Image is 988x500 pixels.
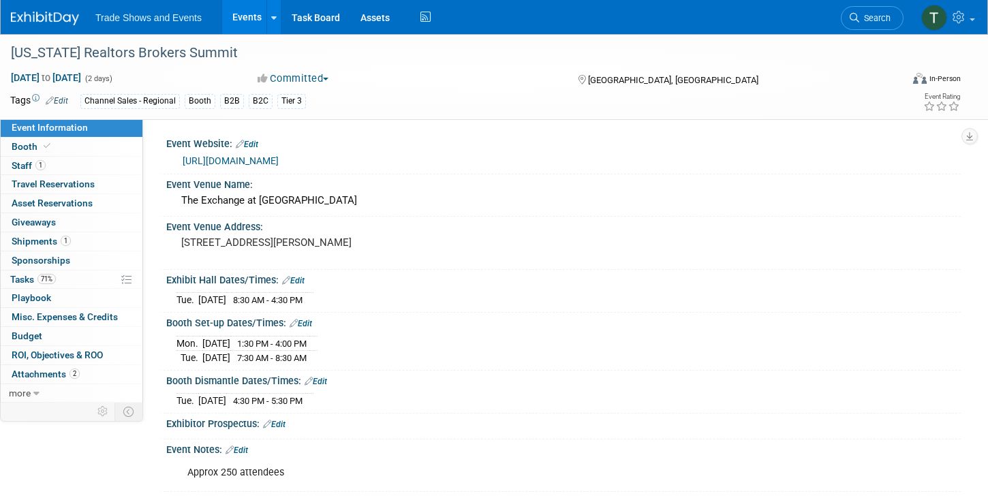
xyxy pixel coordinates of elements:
[198,394,226,408] td: [DATE]
[913,73,927,84] img: Format-Inperson.png
[233,396,303,406] span: 4:30 PM - 5:30 PM
[166,217,961,234] div: Event Venue Address:
[929,74,961,84] div: In-Person
[12,236,71,247] span: Shipments
[1,270,142,289] a: Tasks71%
[263,420,285,429] a: Edit
[185,94,215,108] div: Booth
[12,198,93,208] span: Asset Reservations
[176,394,198,408] td: Tue.
[166,174,961,191] div: Event Venue Name:
[1,175,142,193] a: Travel Reservations
[12,311,118,322] span: Misc. Expenses & Credits
[166,313,961,330] div: Booth Set-up Dates/Times:
[166,270,961,287] div: Exhibit Hall Dates/Times:
[1,289,142,307] a: Playbook
[12,141,53,152] span: Booth
[12,369,80,379] span: Attachments
[95,12,202,23] span: Trade Shows and Events
[1,119,142,137] a: Event Information
[233,295,303,305] span: 8:30 AM - 4:30 PM
[176,190,951,211] div: The Exchange at [GEOGRAPHIC_DATA]
[226,446,248,455] a: Edit
[277,94,306,108] div: Tier 3
[236,140,258,149] a: Edit
[166,413,961,431] div: Exhibitor Prospectus:
[1,232,142,251] a: Shipments1
[10,72,82,84] span: [DATE] [DATE]
[202,336,230,351] td: [DATE]
[12,160,46,171] span: Staff
[44,142,50,150] i: Booth reservation complete
[91,403,115,420] td: Personalize Event Tab Strip
[61,236,71,246] span: 1
[305,377,327,386] a: Edit
[841,6,904,30] a: Search
[859,13,891,23] span: Search
[166,371,961,388] div: Booth Dismantle Dates/Times:
[84,74,112,83] span: (2 days)
[1,194,142,213] a: Asset Reservations
[115,403,143,420] td: Toggle Event Tabs
[10,274,56,285] span: Tasks
[183,155,279,166] a: [URL][DOMAIN_NAME]
[176,336,202,351] td: Mon.
[1,346,142,364] a: ROI, Objectives & ROO
[588,75,758,85] span: [GEOGRAPHIC_DATA], [GEOGRAPHIC_DATA]
[176,351,202,365] td: Tue.
[1,327,142,345] a: Budget
[178,459,807,486] div: Approx 250 attendees
[237,339,307,349] span: 1:30 PM - 4:00 PM
[12,178,95,189] span: Travel Reservations
[166,134,961,151] div: Event Website:
[1,213,142,232] a: Giveaways
[80,94,180,108] div: Channel Sales - Regional
[921,5,947,31] img: Tiff Wagner
[37,274,56,284] span: 71%
[10,93,68,109] td: Tags
[198,293,226,307] td: [DATE]
[12,292,51,303] span: Playbook
[820,71,961,91] div: Event Format
[70,369,80,379] span: 2
[1,251,142,270] a: Sponsorships
[282,276,305,285] a: Edit
[12,217,56,228] span: Giveaways
[46,96,68,106] a: Edit
[181,236,482,249] pre: [STREET_ADDRESS][PERSON_NAME]
[35,160,46,170] span: 1
[12,330,42,341] span: Budget
[40,72,52,83] span: to
[249,94,273,108] div: B2C
[1,308,142,326] a: Misc. Expenses & Credits
[12,122,88,133] span: Event Information
[9,388,31,399] span: more
[1,384,142,403] a: more
[220,94,244,108] div: B2B
[1,138,142,156] a: Booth
[923,93,960,100] div: Event Rating
[253,72,334,86] button: Committed
[1,157,142,175] a: Staff1
[290,319,312,328] a: Edit
[237,353,307,363] span: 7:30 AM - 8:30 AM
[202,351,230,365] td: [DATE]
[166,439,961,457] div: Event Notes:
[12,349,103,360] span: ROI, Objectives & ROO
[11,12,79,25] img: ExhibitDay
[1,365,142,384] a: Attachments2
[12,255,70,266] span: Sponsorships
[176,293,198,307] td: Tue.
[6,41,880,65] div: [US_STATE] Realtors Brokers Summit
